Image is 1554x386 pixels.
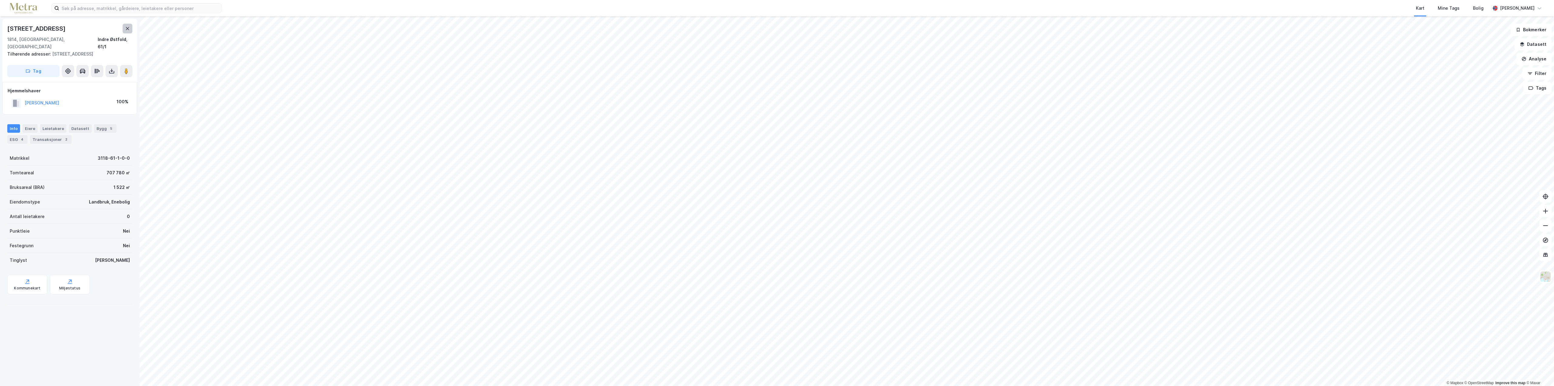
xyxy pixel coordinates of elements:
div: Bruksareal (BRA) [10,184,45,191]
div: Eiere [22,124,38,133]
div: [STREET_ADDRESS] [7,24,67,33]
img: metra-logo.256734c3b2bbffee19d4.png [10,3,37,14]
div: Tomteareal [10,169,34,176]
div: Festegrunn [10,242,33,249]
div: Kart [1416,5,1424,12]
div: 5 [108,125,114,132]
div: 1814, [GEOGRAPHIC_DATA], [GEOGRAPHIC_DATA] [7,36,98,50]
button: Tags [1523,82,1552,94]
div: Datasett [69,124,92,133]
a: Improve this map [1495,381,1525,385]
div: Bygg [94,124,117,133]
iframe: Chat Widget [1524,357,1554,386]
div: 4 [19,136,25,142]
button: Tag [7,65,59,77]
div: Indre Østfold, 61/1 [98,36,132,50]
button: Datasett [1515,38,1552,50]
div: Kommunekart [14,286,40,291]
div: Mine Tags [1438,5,1460,12]
div: 100% [117,98,128,105]
a: Mapbox [1447,381,1463,385]
div: ESG [7,135,28,144]
div: [STREET_ADDRESS] [7,50,127,58]
button: Analyse [1516,53,1552,65]
div: Info [7,124,20,133]
div: Eiendomstype [10,198,40,206]
div: [PERSON_NAME] [95,257,130,264]
div: Bolig [1473,5,1484,12]
button: Bokmerker [1511,24,1552,36]
a: OpenStreetMap [1464,381,1494,385]
div: Nei [123,242,130,249]
div: Transaksjoner [30,135,72,144]
img: Z [1540,271,1551,282]
div: 3118-61-1-0-0 [98,155,130,162]
div: 2 [63,136,69,142]
div: Nei [123,227,130,235]
input: Søk på adresse, matrikkel, gårdeiere, leietakere eller personer [59,4,221,13]
button: Filter [1522,67,1552,80]
div: Hjemmelshaver [8,87,132,94]
div: 0 [127,213,130,220]
div: 1 522 ㎡ [114,184,130,191]
div: Punktleie [10,227,30,235]
div: Kontrollprogram for chat [1524,357,1554,386]
div: Tinglyst [10,257,27,264]
div: Miljøstatus [59,286,80,291]
div: Antall leietakere [10,213,45,220]
div: 707 780 ㎡ [107,169,130,176]
span: Tilhørende adresser: [7,51,52,56]
div: Leietakere [40,124,66,133]
div: Landbruk, Enebolig [89,198,130,206]
div: Matrikkel [10,155,29,162]
div: [PERSON_NAME] [1500,5,1535,12]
